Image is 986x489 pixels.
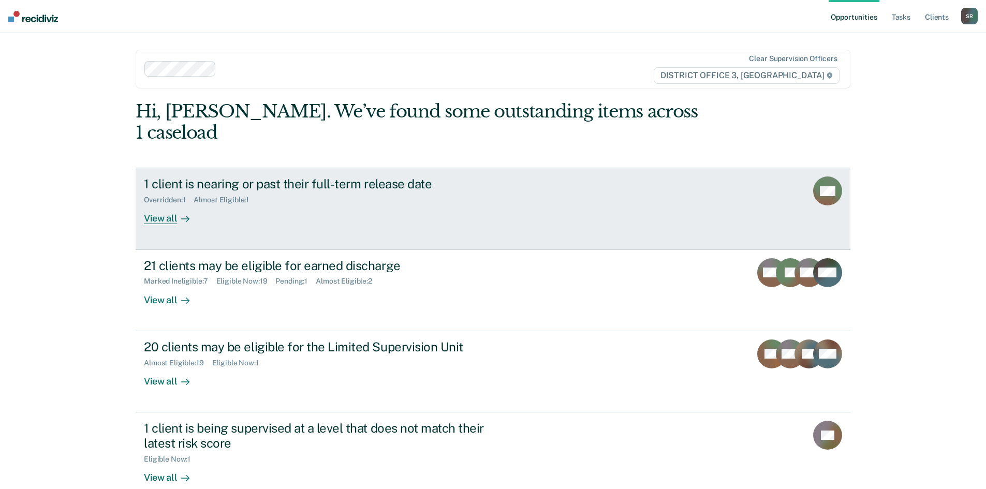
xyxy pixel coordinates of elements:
div: Hi, [PERSON_NAME]. We’ve found some outstanding items across 1 caseload [136,101,708,143]
div: View all [144,463,202,483]
a: 21 clients may be eligible for earned dischargeMarked Ineligible:7Eligible Now:19Pending:1Almost ... [136,250,850,331]
span: DISTRICT OFFICE 3, [GEOGRAPHIC_DATA] [654,67,840,84]
div: 21 clients may be eligible for earned discharge [144,258,507,273]
button: SR [961,8,978,24]
div: Eligible Now : 1 [212,359,267,367]
div: View all [144,367,202,387]
div: 1 client is nearing or past their full-term release date [144,176,507,191]
div: Eligible Now : 1 [144,455,199,464]
div: Clear supervision officers [749,54,837,63]
div: Almost Eligible : 19 [144,359,212,367]
div: Eligible Now : 19 [216,277,276,286]
div: View all [144,204,202,225]
div: Marked Ineligible : 7 [144,277,216,286]
div: 20 clients may be eligible for the Limited Supervision Unit [144,339,507,354]
div: Almost Eligible : 2 [316,277,380,286]
a: 20 clients may be eligible for the Limited Supervision UnitAlmost Eligible:19Eligible Now:1View all [136,331,850,412]
a: 1 client is nearing or past their full-term release dateOverridden:1Almost Eligible:1View all [136,168,850,249]
div: Almost Eligible : 1 [194,196,257,204]
div: Pending : 1 [275,277,316,286]
div: View all [144,286,202,306]
div: 1 client is being supervised at a level that does not match their latest risk score [144,421,507,451]
div: S R [961,8,978,24]
img: Recidiviz [8,11,58,22]
div: Overridden : 1 [144,196,194,204]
